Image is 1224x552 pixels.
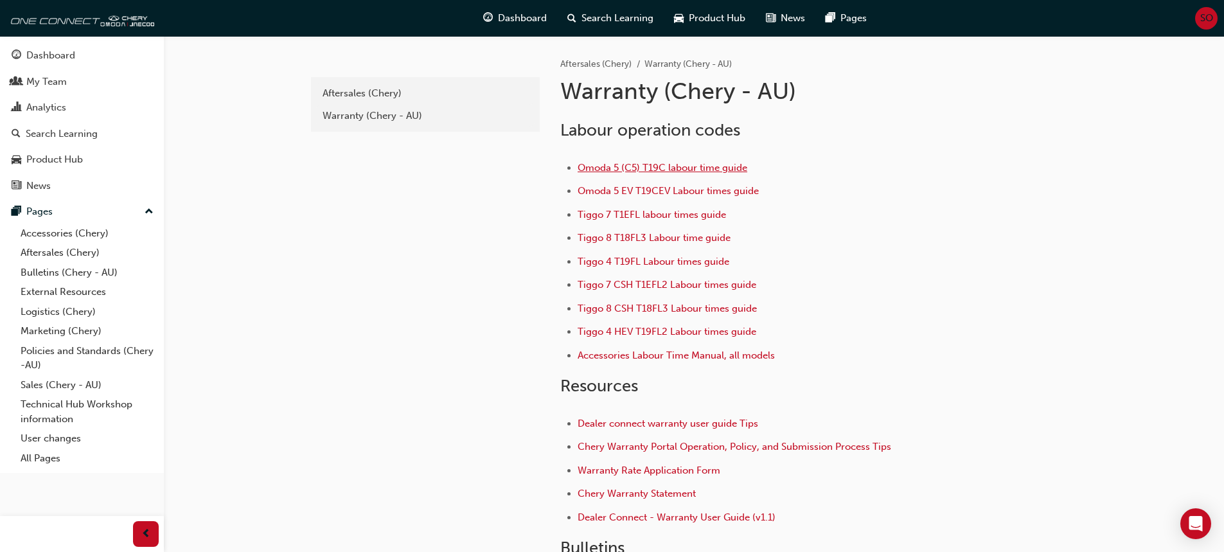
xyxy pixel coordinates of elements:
div: Pages [26,204,53,219]
a: Sales (Chery - AU) [15,375,159,395]
a: Omoda 5 EV T19CEV Labour times guide [578,185,759,197]
a: Tiggo 8 CSH T18FL3 Labour times guide [578,303,757,314]
a: car-iconProduct Hub [664,5,756,31]
div: Open Intercom Messenger [1180,508,1211,539]
a: Warranty (Chery - AU) [316,105,535,127]
span: Labour operation codes [560,120,740,140]
button: SO [1195,7,1218,30]
a: Warranty Rate Application Form [578,465,720,476]
span: Search Learning [581,11,653,26]
div: Warranty (Chery - AU) [323,109,528,123]
div: Search Learning [26,127,98,141]
span: pages-icon [12,206,21,218]
span: SO [1200,11,1213,26]
a: Technical Hub Workshop information [15,395,159,429]
a: Tiggo 8 T18FL3 Labour time guide [578,232,731,244]
button: Pages [5,200,159,224]
div: Dashboard [26,48,75,63]
a: Tiggo 4 HEV T19FL2 Labour times guide [578,326,756,337]
a: Omoda 5 (C5) T19C labour time guide [578,162,747,174]
a: pages-iconPages [815,5,877,31]
span: news-icon [766,10,776,26]
a: Accessories Labour Time Manual, all models [578,350,775,361]
span: Resources [560,376,638,396]
span: search-icon [567,10,576,26]
span: car-icon [12,154,21,166]
a: Search Learning [5,122,159,146]
span: chart-icon [12,102,21,114]
a: Dashboard [5,44,159,67]
a: Marketing (Chery) [15,321,159,341]
a: Tiggo 7 T1EFL labour times guide [578,209,726,220]
span: News [781,11,805,26]
button: DashboardMy TeamAnalyticsSearch LearningProduct HubNews [5,41,159,200]
a: Dealer connect warranty user guide Tips [578,418,758,429]
span: prev-icon [141,526,151,542]
div: Aftersales (Chery) [323,86,528,101]
a: Policies and Standards (Chery -AU) [15,341,159,375]
a: guage-iconDashboard [473,5,557,31]
a: All Pages [15,449,159,468]
h1: Warranty (Chery - AU) [560,77,982,105]
a: search-iconSearch Learning [557,5,664,31]
span: pages-icon [826,10,835,26]
a: Dealer Connect - Warranty User Guide (v1.1) [578,512,776,523]
span: search-icon [12,129,21,140]
span: guage-icon [12,50,21,62]
a: My Team [5,70,159,94]
span: car-icon [674,10,684,26]
span: Pages [840,11,867,26]
a: External Resources [15,282,159,302]
a: Accessories (Chery) [15,224,159,244]
a: Aftersales (Chery) [560,58,632,69]
a: Bulletins (Chery - AU) [15,263,159,283]
a: Logistics (Chery) [15,302,159,322]
a: Aftersales (Chery) [316,82,535,105]
a: Product Hub [5,148,159,172]
span: Product Hub [689,11,745,26]
span: people-icon [12,76,21,88]
img: oneconnect [6,5,154,31]
span: up-icon [145,204,154,220]
span: Dashboard [498,11,547,26]
a: Analytics [5,96,159,120]
span: guage-icon [483,10,493,26]
li: Warranty (Chery - AU) [644,57,732,72]
div: Product Hub [26,152,83,167]
a: Chery Warranty Statement [578,488,696,499]
div: News [26,179,51,193]
a: news-iconNews [756,5,815,31]
a: Tiggo 7 CSH T1EFL2 Labour times guide [578,279,756,290]
a: User changes [15,429,159,449]
span: news-icon [12,181,21,192]
a: Tiggo 4 T19FL Labour times guide [578,256,729,267]
div: Analytics [26,100,66,115]
div: My Team [26,75,67,89]
a: Chery Warranty Portal Operation, Policy, and Submission Process Tips [578,441,891,452]
a: Aftersales (Chery) [15,243,159,263]
a: News [5,174,159,198]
